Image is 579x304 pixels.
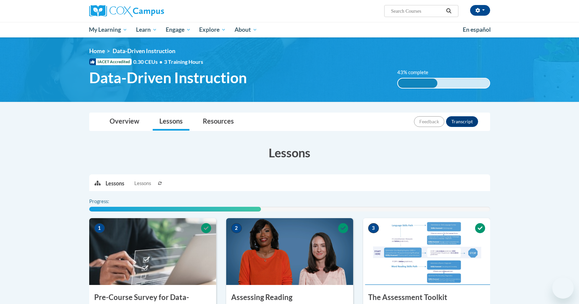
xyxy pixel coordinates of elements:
[89,5,216,17] a: Cox Campus
[132,22,161,37] a: Learn
[463,26,491,33] span: En español
[552,277,574,299] iframe: Button to launch messaging window
[89,26,127,34] span: My Learning
[136,26,157,34] span: Learn
[153,113,189,131] a: Lessons
[89,198,128,205] label: Progress:
[446,116,478,127] button: Transcript
[199,26,226,34] span: Explore
[196,113,241,131] a: Resources
[363,218,490,285] img: Course Image
[470,5,490,16] button: Account Settings
[235,26,257,34] span: About
[85,22,132,37] a: My Learning
[161,22,195,37] a: Engage
[113,47,175,54] span: Data-Driven Instruction
[363,292,490,303] h3: The Assessment Toolkit
[89,218,216,285] img: Course Image
[133,58,164,65] span: 0.30 CEUs
[134,180,151,187] span: Lessons
[166,26,191,34] span: Engage
[89,5,164,17] img: Cox Campus
[226,218,353,285] img: Course Image
[398,79,437,88] div: 43% complete
[390,7,444,15] input: Search Courses
[414,116,444,127] button: Feedback
[444,7,454,15] button: Search
[89,144,490,161] h3: Lessons
[226,292,353,303] h3: Assessing Reading
[94,223,105,233] span: 1
[230,22,262,37] a: About
[89,58,132,65] span: IACET Accredited
[397,69,436,76] label: 43% complete
[231,223,242,233] span: 2
[106,180,124,187] p: Lessons
[159,58,162,65] span: •
[103,113,146,131] a: Overview
[89,47,105,54] a: Home
[79,22,500,37] div: Main menu
[458,23,495,37] a: En español
[164,58,203,65] span: 3 Training Hours
[89,69,247,87] span: Data-Driven Instruction
[195,22,230,37] a: Explore
[368,223,379,233] span: 3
